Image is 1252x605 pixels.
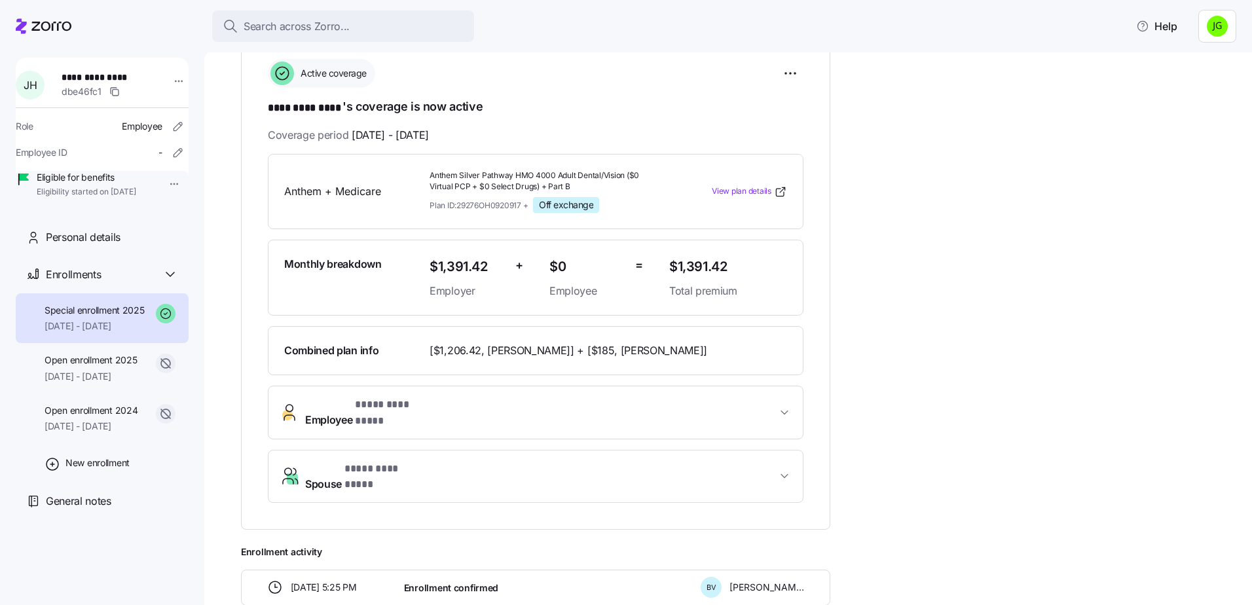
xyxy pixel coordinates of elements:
span: Anthem Silver Pathway HMO 4000 Adult Dental/Vision ($0 Virtual PCP + $0 Select Drugs) + Part B [430,170,659,192]
span: Eligibility started on [DATE] [37,187,136,198]
span: dbe46fc1 [62,85,101,98]
img: a4774ed6021b6d0ef619099e609a7ec5 [1207,16,1228,37]
span: Plan ID: 29276OH0920917 + [430,200,528,211]
span: Enrollment activity [241,545,830,559]
span: Special enrollment 2025 [45,304,145,317]
span: General notes [46,493,111,509]
span: B V [707,584,716,591]
span: [PERSON_NAME] [729,581,804,594]
span: [DATE] - [DATE] [45,420,138,433]
span: $0 [549,256,625,278]
span: Employee [549,283,625,299]
span: Monthly breakdown [284,256,382,272]
span: Help [1136,18,1177,34]
button: Search across Zorro... [212,10,474,42]
span: Employee ID [16,146,67,159]
span: View plan details [712,185,771,198]
span: Eligible for benefits [37,171,136,184]
span: Employer [430,283,505,299]
span: [DATE] - [DATE] [45,320,145,333]
span: New enrollment [65,456,130,469]
span: [DATE] - [DATE] [45,370,137,383]
span: Enrollment confirmed [404,581,498,595]
span: Search across Zorro... [244,18,350,35]
span: Active coverage [297,67,367,80]
span: + [515,256,523,275]
h1: 's coverage is now active [268,98,803,117]
span: [DATE] - [DATE] [352,127,429,143]
span: Employee [122,120,162,133]
span: Open enrollment 2025 [45,354,137,367]
span: J H [24,80,37,90]
span: Spouse [305,461,426,492]
span: $1,391.42 [669,256,787,278]
button: Help [1126,13,1188,39]
span: [DATE] 5:25 PM [291,581,357,594]
span: Combined plan info [284,342,378,359]
span: [$1,206.42, [PERSON_NAME]] + [$185, [PERSON_NAME]] [430,342,707,359]
span: Off exchange [539,199,593,211]
span: Personal details [46,229,120,246]
span: Enrollments [46,266,101,283]
span: = [635,256,643,275]
a: View plan details [712,185,787,198]
span: Role [16,120,33,133]
span: Anthem + Medicare [284,183,419,200]
span: Employee [305,397,434,428]
span: - [158,146,162,159]
span: Open enrollment 2024 [45,404,138,417]
span: Coverage period [268,127,429,143]
span: $1,391.42 [430,256,505,278]
span: Total premium [669,283,787,299]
